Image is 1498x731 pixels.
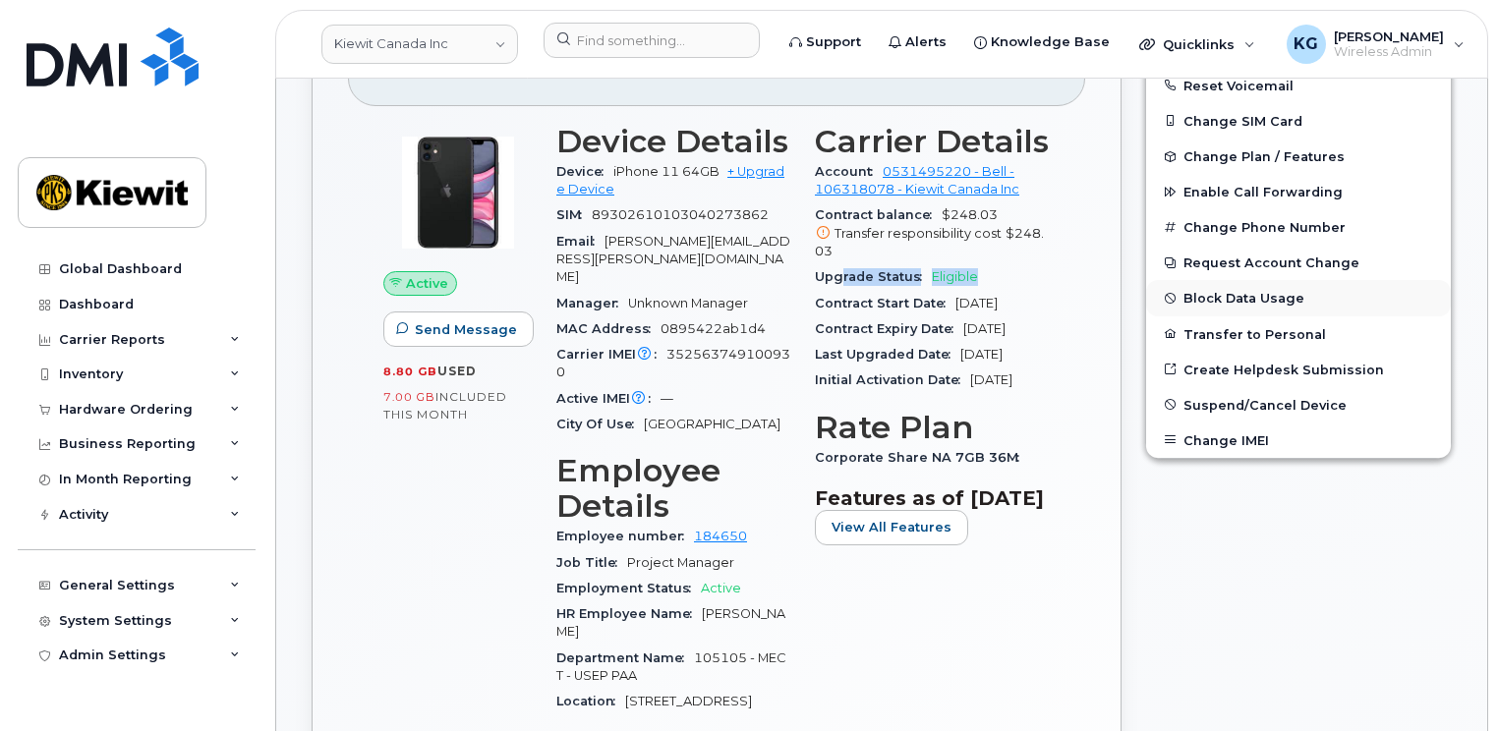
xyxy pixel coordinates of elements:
[955,296,998,310] span: [DATE]
[556,650,786,683] span: 105105 - MECT - USEP PAA
[556,124,791,159] h3: Device Details
[399,134,517,252] img: iPhone_11.jpg
[556,391,661,406] span: Active IMEI
[835,226,1002,241] span: Transfer responsibility cost
[556,529,694,543] span: Employee number
[556,234,790,285] span: [PERSON_NAME][EMAIL_ADDRESS][PERSON_NAME][DOMAIN_NAME]
[1183,185,1343,199] span: Enable Call Forwarding
[383,389,507,422] span: included this month
[544,23,760,58] input: Find something...
[556,581,701,595] span: Employment Status
[905,32,947,52] span: Alerts
[1146,316,1451,352] button: Transfer to Personal
[815,269,932,284] span: Upgrade Status
[815,372,970,387] span: Initial Activation Date
[815,124,1050,159] h3: Carrier Details
[556,453,791,524] h3: Employee Details
[625,694,752,708] span: [STREET_ADDRESS]
[815,164,883,179] span: Account
[613,164,720,179] span: iPhone 11 64GB
[1146,352,1451,387] a: Create Helpdesk Submission
[383,365,437,378] span: 8.80 GB
[875,23,960,62] a: Alerts
[556,164,613,179] span: Device
[815,296,955,310] span: Contract Start Date
[1146,422,1451,458] button: Change IMEI
[556,555,627,570] span: Job Title
[627,555,734,570] span: Project Manager
[1412,646,1483,716] iframe: Messenger Launcher
[556,234,605,249] span: Email
[1146,387,1451,422] button: Suspend/Cancel Device
[628,296,748,310] span: Unknown Manager
[556,296,628,310] span: Manager
[1146,103,1451,139] button: Change SIM Card
[1273,25,1478,64] div: Kevin Gregory
[437,364,477,378] span: used
[815,207,942,222] span: Contract balance
[806,32,861,52] span: Support
[415,320,517,339] span: Send Message
[1334,44,1444,60] span: Wireless Admin
[1146,280,1451,315] button: Block Data Usage
[815,164,1019,197] a: 0531495220 - Bell - 106318078 - Kiewit Canada Inc
[1294,32,1318,56] span: KG
[556,650,694,665] span: Department Name
[556,347,790,379] span: 352563749100930
[1183,149,1345,164] span: Change Plan / Features
[963,321,1006,336] span: [DATE]
[592,207,769,222] span: 89302610103040273862
[1146,174,1451,209] button: Enable Call Forwarding
[661,321,766,336] span: 0895422ab1d4
[832,518,951,536] span: View All Features
[694,529,747,543] a: 184650
[960,347,1003,362] span: [DATE]
[815,321,963,336] span: Contract Expiry Date
[556,207,592,222] span: SIM
[701,581,741,595] span: Active
[661,391,673,406] span: —
[815,410,1050,445] h3: Rate Plan
[1146,139,1451,174] button: Change Plan / Features
[1125,25,1269,64] div: Quicklinks
[932,269,978,284] span: Eligible
[991,32,1110,52] span: Knowledge Base
[1334,28,1444,44] span: [PERSON_NAME]
[1146,68,1451,103] button: Reset Voicemail
[644,417,780,431] span: [GEOGRAPHIC_DATA]
[556,694,625,708] span: Location
[960,23,1123,62] a: Knowledge Base
[815,347,960,362] span: Last Upgraded Date
[406,274,448,293] span: Active
[815,207,1050,260] span: $248.03
[776,23,875,62] a: Support
[321,25,518,64] a: Kiewit Canada Inc
[556,606,702,621] span: HR Employee Name
[556,417,644,431] span: City Of Use
[815,450,1029,465] span: Corporate Share NA 7GB 36M
[1163,36,1235,52] span: Quicklinks
[970,372,1012,387] span: [DATE]
[556,347,666,362] span: Carrier IMEI
[383,311,534,347] button: Send Message
[1146,245,1451,280] button: Request Account Change
[1183,397,1347,412] span: Suspend/Cancel Device
[556,321,661,336] span: MAC Address
[383,390,435,404] span: 7.00 GB
[1146,209,1451,245] button: Change Phone Number
[815,486,1050,510] h3: Features as of [DATE]
[815,510,968,545] button: View All Features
